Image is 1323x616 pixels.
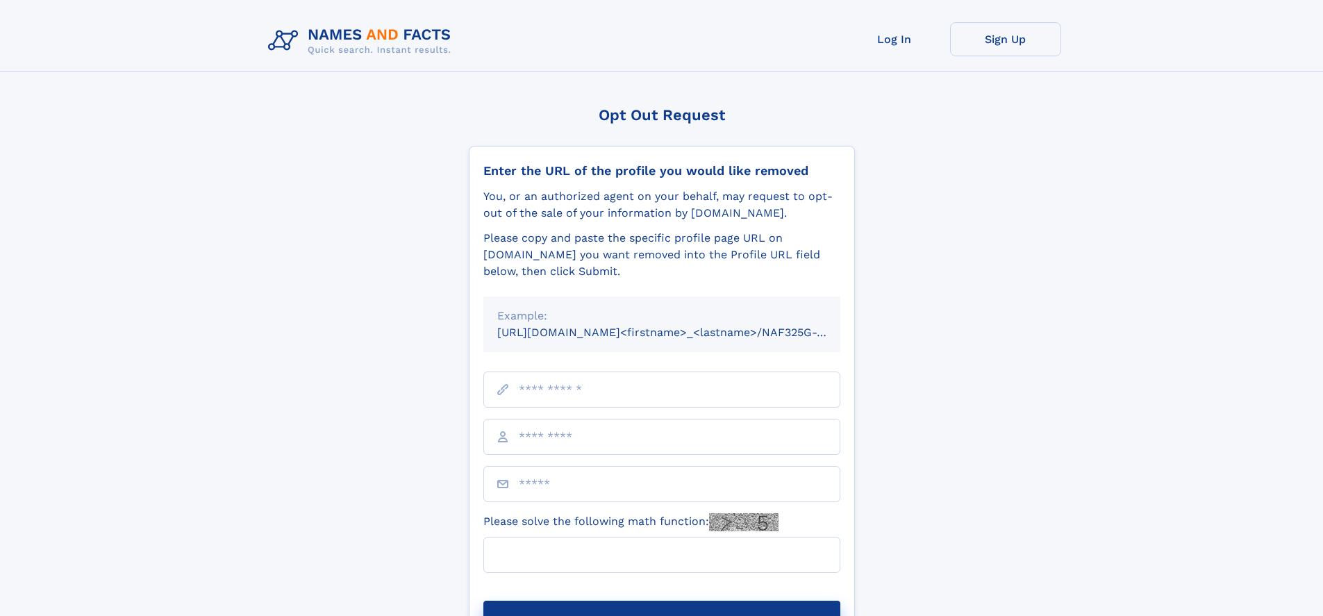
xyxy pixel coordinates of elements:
[950,22,1061,56] a: Sign Up
[483,188,840,222] div: You, or an authorized agent on your behalf, may request to opt-out of the sale of your informatio...
[839,22,950,56] a: Log In
[469,106,855,124] div: Opt Out Request
[263,22,463,60] img: Logo Names and Facts
[483,513,779,531] label: Please solve the following math function:
[497,308,826,324] div: Example:
[483,163,840,178] div: Enter the URL of the profile you would like removed
[497,326,867,339] small: [URL][DOMAIN_NAME]<firstname>_<lastname>/NAF325G-xxxxxxxx
[483,230,840,280] div: Please copy and paste the specific profile page URL on [DOMAIN_NAME] you want removed into the Pr...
